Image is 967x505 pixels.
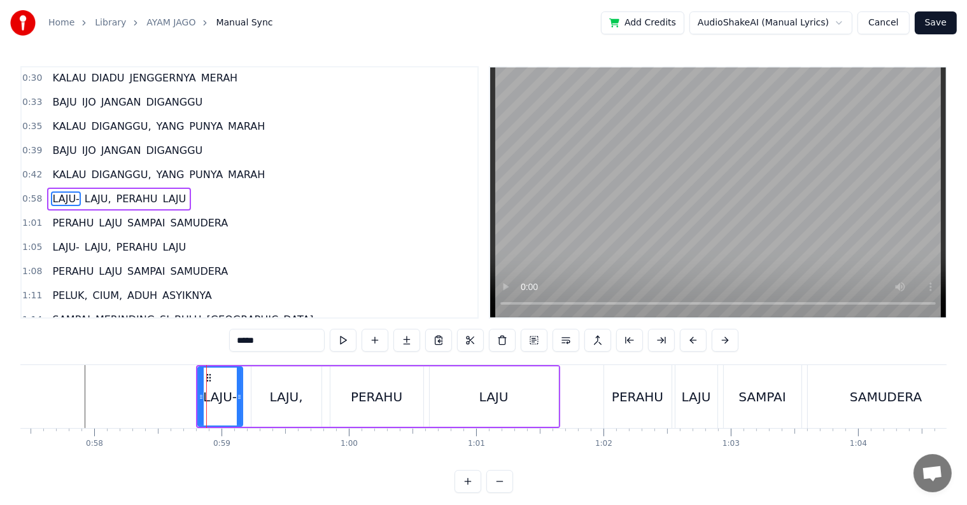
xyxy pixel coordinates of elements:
[22,72,42,85] span: 0:30
[22,265,42,278] span: 1:08
[22,120,42,133] span: 0:35
[22,169,42,181] span: 0:42
[341,439,358,449] div: 1:00
[51,312,92,327] span: SAMPAI
[188,119,224,134] span: PUNYA
[51,240,80,254] span: LAJU-
[468,439,485,449] div: 1:01
[351,387,402,406] div: PERAHU
[146,17,195,29] a: AYAM JAGO
[100,143,143,158] span: JANGAN
[858,11,909,34] button: Cancel
[205,312,314,327] span: [GEOGRAPHIC_DATA]
[162,191,188,206] span: LAJU
[97,216,124,230] span: LAJU
[601,11,684,34] button: Add Credits
[723,439,740,449] div: 1:03
[595,439,612,449] div: 1:02
[83,240,113,254] span: LAJU,
[173,312,203,327] span: BULU
[90,71,126,85] span: DIADU
[145,143,204,158] span: DIGANGGU
[612,387,663,406] div: PERAHU
[90,167,153,182] span: DIGANGGU,
[22,314,42,326] span: 1:14
[86,439,103,449] div: 0:58
[48,17,74,29] a: Home
[115,191,159,206] span: PERAHU
[22,289,42,302] span: 1:11
[126,216,167,230] span: SAMPAI
[738,387,786,406] div: SAMPAI
[145,95,204,109] span: DIGANGGU
[682,387,711,406] div: LAJU
[129,71,197,85] span: JENGGERNYA
[51,167,87,182] span: KALAU
[51,143,78,158] span: BAJU
[227,119,266,134] span: MARAH
[126,264,167,279] span: SAMPAI
[51,71,87,85] span: KALAU
[100,95,143,109] span: JANGAN
[479,387,509,406] div: LAJU
[92,288,124,303] span: CIUM,
[169,216,230,230] span: SAMUDERA
[22,217,42,230] span: 1:01
[162,240,188,254] span: LAJU
[95,17,126,29] a: Library
[81,95,97,109] span: IJO
[51,216,95,230] span: PERAHU
[22,96,42,109] span: 0:33
[22,241,42,254] span: 1:05
[213,439,230,449] div: 0:59
[51,191,80,206] span: LAJU-
[94,312,156,327] span: MERINDING
[81,143,97,158] span: IJO
[269,387,302,406] div: LAJU,
[22,144,42,157] span: 0:39
[914,454,952,492] div: Obrolan terbuka
[126,288,159,303] span: ADUH
[915,11,957,34] button: Save
[10,10,36,36] img: youka
[227,167,266,182] span: MARAH
[155,119,186,134] span: YANG
[83,191,113,206] span: LAJU,
[161,288,213,303] span: ASYIKNYA
[48,17,273,29] nav: breadcrumb
[22,193,42,205] span: 0:58
[159,312,171,327] span: SI
[216,17,272,29] span: Manual Sync
[200,71,239,85] span: MERAH
[90,119,153,134] span: DIGANGGU,
[51,288,88,303] span: PELUK,
[850,439,867,449] div: 1:04
[203,387,237,406] div: LAJU-
[51,119,87,134] span: KALAU
[97,264,124,279] span: LAJU
[51,95,78,109] span: BAJU
[155,167,186,182] span: YANG
[188,167,224,182] span: PUNYA
[850,387,922,406] div: SAMUDERA
[51,264,95,279] span: PERAHU
[115,240,159,254] span: PERAHU
[169,264,230,279] span: SAMUDERA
